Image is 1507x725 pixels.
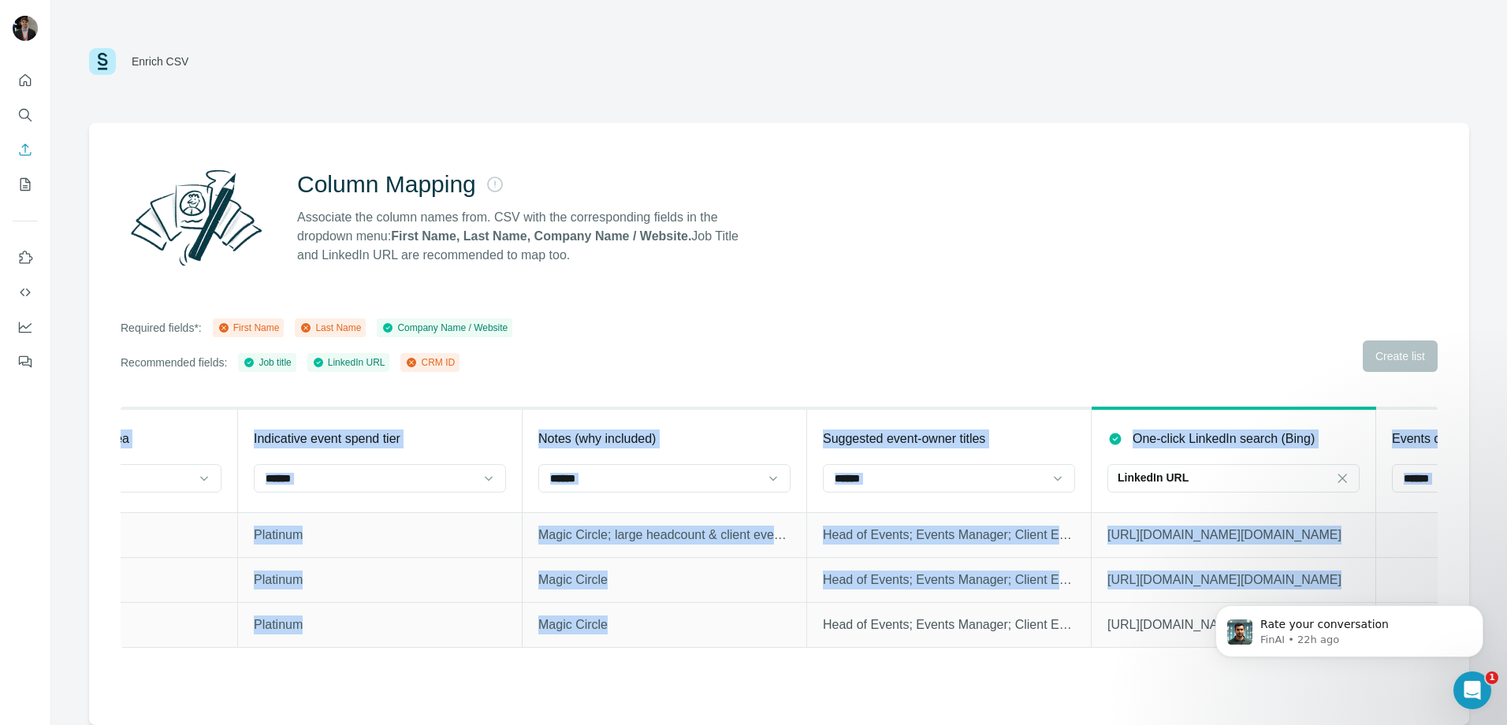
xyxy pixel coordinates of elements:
[1107,571,1360,589] p: [URL][DOMAIN_NAME][DOMAIN_NAME]
[1107,526,1360,545] p: [URL][DOMAIN_NAME][DOMAIN_NAME]
[823,615,1075,634] p: Head of Events; Events Manager; Client Events Manager; Marketing Events
[538,571,791,589] p: Magic Circle
[132,54,188,69] div: Enrich CSV
[297,170,476,199] h2: Column Mapping
[254,429,400,448] p: Indicative event spend tier
[823,526,1075,545] p: Head of Events; Events Manager; Client Events Manager; Marketing Events
[1486,671,1498,684] span: 1
[1118,470,1189,485] p: LinkedIn URL
[1192,572,1507,682] iframe: Intercom notifications message
[254,571,506,589] p: Platinum
[13,244,38,272] button: Use Surfe on LinkedIn
[121,320,202,336] p: Required fields*:
[13,278,38,307] button: Use Surfe API
[312,355,385,370] div: LinkedIn URL
[405,355,455,370] div: CRM ID
[13,101,38,129] button: Search
[121,355,227,370] p: Recommended fields:
[1133,429,1315,448] p: One-click LinkedIn search (Bing)
[254,615,506,634] p: Platinum
[13,348,38,376] button: Feedback
[823,429,985,448] p: Suggested event-owner titles
[254,526,506,545] p: Platinum
[243,355,291,370] div: Job title
[381,321,508,335] div: Company Name / Website
[13,136,38,164] button: Enrich CSV
[391,229,691,243] strong: First Name, Last Name, Company Name / Website.
[300,321,361,335] div: Last Name
[13,170,38,199] button: My lists
[121,161,272,274] img: Surfe Illustration - Column Mapping
[13,313,38,341] button: Dashboard
[297,208,753,265] p: Associate the column names from. CSV with the corresponding fields in the dropdown menu: Job Titl...
[823,571,1075,589] p: Head of Events; Events Manager; Client Events Manager; Marketing Events
[538,429,656,448] p: Notes (why included)
[538,526,791,545] p: Magic Circle; large headcount & client events
[1107,615,1360,634] p: [URL][DOMAIN_NAME][DOMAIN_NAME][PERSON_NAME]
[13,66,38,95] button: Quick start
[1453,671,1491,709] iframe: Intercom live chat
[218,321,280,335] div: First Name
[13,16,38,41] img: Avatar
[89,48,116,75] img: Surfe Logo
[538,615,791,634] p: Magic Circle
